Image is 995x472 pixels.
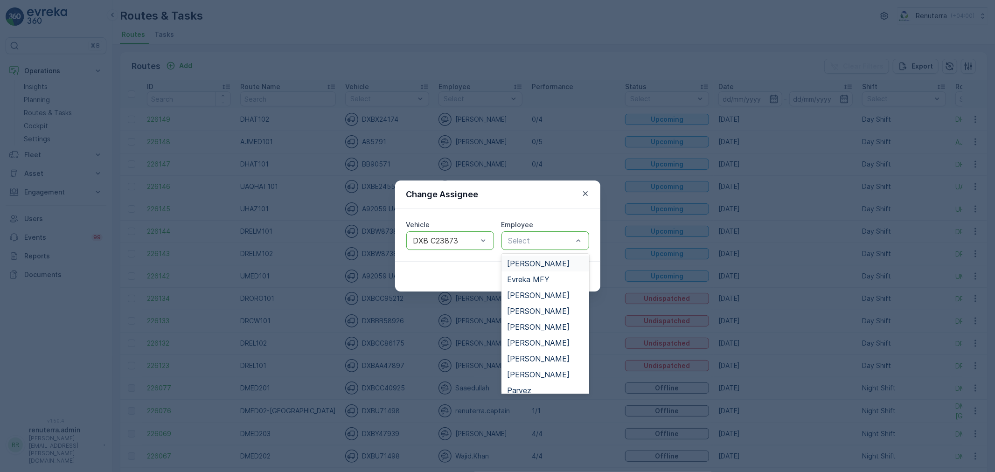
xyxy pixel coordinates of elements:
label: Vehicle [406,221,430,229]
p: Change Assignee [406,188,479,201]
p: Select [508,235,573,246]
span: [PERSON_NAME] [507,307,570,315]
span: [PERSON_NAME] [507,370,570,379]
span: [PERSON_NAME] [507,354,570,363]
span: Evreka MFY [507,275,550,284]
span: [PERSON_NAME] [507,339,570,347]
span: [PERSON_NAME] [507,323,570,331]
span: [PERSON_NAME] [507,291,570,299]
span: Parvez [507,386,531,395]
label: Employee [501,221,534,229]
span: [PERSON_NAME] [507,259,570,268]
